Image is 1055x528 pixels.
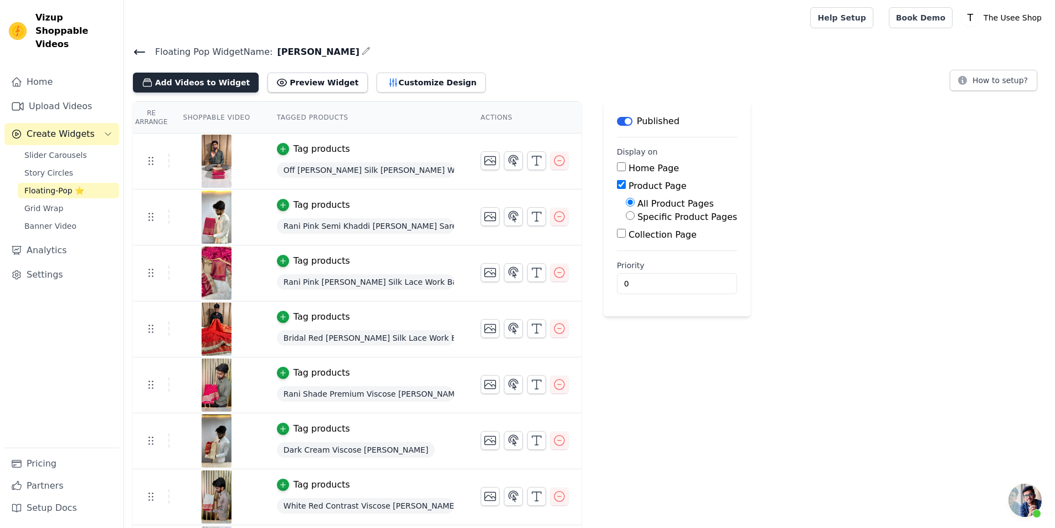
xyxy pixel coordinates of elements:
[264,102,467,134] th: Tagged Products
[277,498,454,514] span: White Red Contrast Viscose [PERSON_NAME]
[277,162,454,178] span: Off [PERSON_NAME] Silk [PERSON_NAME] Weave Banarasi Saree
[617,260,737,271] label: Priority
[4,95,119,117] a: Upload Videos
[4,497,119,519] a: Setup Docs
[950,70,1037,91] button: How to setup?
[277,422,350,435] button: Tag products
[637,198,714,209] label: All Product Pages
[294,478,350,491] div: Tag products
[467,102,581,134] th: Actions
[277,478,350,491] button: Tag products
[481,207,500,226] button: Change Thumbnail
[201,470,232,524] img: vizup-images-4352.jpg
[950,78,1037,88] a: How to setup?
[133,102,169,134] th: Re Arrange
[277,366,350,380] button: Tag products
[4,71,119,93] a: Home
[201,135,232,188] img: vizup-images-1d1f.jpg
[637,212,737,222] label: Specific Product Pages
[277,442,435,458] span: Dark Cream Viscose [PERSON_NAME]
[277,310,350,324] button: Tag products
[277,274,454,290] span: Rani Pink [PERSON_NAME] Silk Lace Work Banarasi Saree
[617,146,658,157] legend: Display on
[961,8,1046,28] button: T The Usee Shop
[201,303,232,356] img: vizup-images-6cc6.jpg
[18,218,119,234] a: Banner Video
[481,375,500,394] button: Change Thumbnail
[4,453,119,475] a: Pricing
[967,12,974,23] text: T
[294,142,350,156] div: Tag products
[481,487,500,506] button: Change Thumbnail
[9,22,27,40] img: Vizup
[4,123,119,145] button: Create Widgets
[481,151,500,170] button: Change Thumbnail
[377,73,486,93] button: Customize Design
[146,45,272,59] span: Floating Pop Widget Name:
[267,73,367,93] button: Preview Widget
[24,203,63,214] span: Grid Wrap
[362,44,370,59] div: Edit Name
[277,254,350,268] button: Tag products
[294,254,350,268] div: Tag products
[810,7,873,28] a: Help Setup
[24,185,84,196] span: Floating-Pop ⭐
[35,11,115,51] span: Vizup Shoppable Videos
[277,386,454,402] span: Rani Shade Premium Viscose [PERSON_NAME]
[1008,484,1042,517] div: Open chat
[133,73,259,93] button: Add Videos to Widget
[889,7,953,28] a: Book Demo
[24,221,76,232] span: Banner Video
[277,330,454,346] span: Bridal Red [PERSON_NAME] Silk Lace Work Banarasi Saree
[294,422,350,435] div: Tag products
[201,358,232,412] img: vizup-images-2c5b.jpg
[169,102,263,134] th: Shoppable Video
[4,264,119,286] a: Settings
[4,239,119,262] a: Analytics
[277,142,350,156] button: Tag products
[277,198,350,212] button: Tag products
[629,181,687,191] label: Product Page
[24,167,73,178] span: Story Circles
[272,45,359,59] span: [PERSON_NAME]
[481,319,500,338] button: Change Thumbnail
[294,310,350,324] div: Tag products
[277,218,454,234] span: Rani Pink Semi Khaddi [PERSON_NAME] Saree
[18,183,119,198] a: Floating-Pop ⭐
[294,366,350,380] div: Tag products
[481,263,500,282] button: Change Thumbnail
[637,115,680,128] p: Published
[18,201,119,216] a: Grid Wrap
[201,414,232,468] img: vizup-images-eb68.jpg
[201,191,232,244] img: vizup-images-4a04.jpg
[979,8,1046,28] p: The Usee Shop
[629,229,697,240] label: Collection Page
[4,475,119,497] a: Partners
[629,163,679,173] label: Home Page
[201,247,232,300] img: vizup-images-4f4d.jpg
[294,198,350,212] div: Tag products
[18,147,119,163] a: Slider Carousels
[24,150,87,161] span: Slider Carousels
[27,127,95,141] span: Create Widgets
[481,431,500,450] button: Change Thumbnail
[18,165,119,181] a: Story Circles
